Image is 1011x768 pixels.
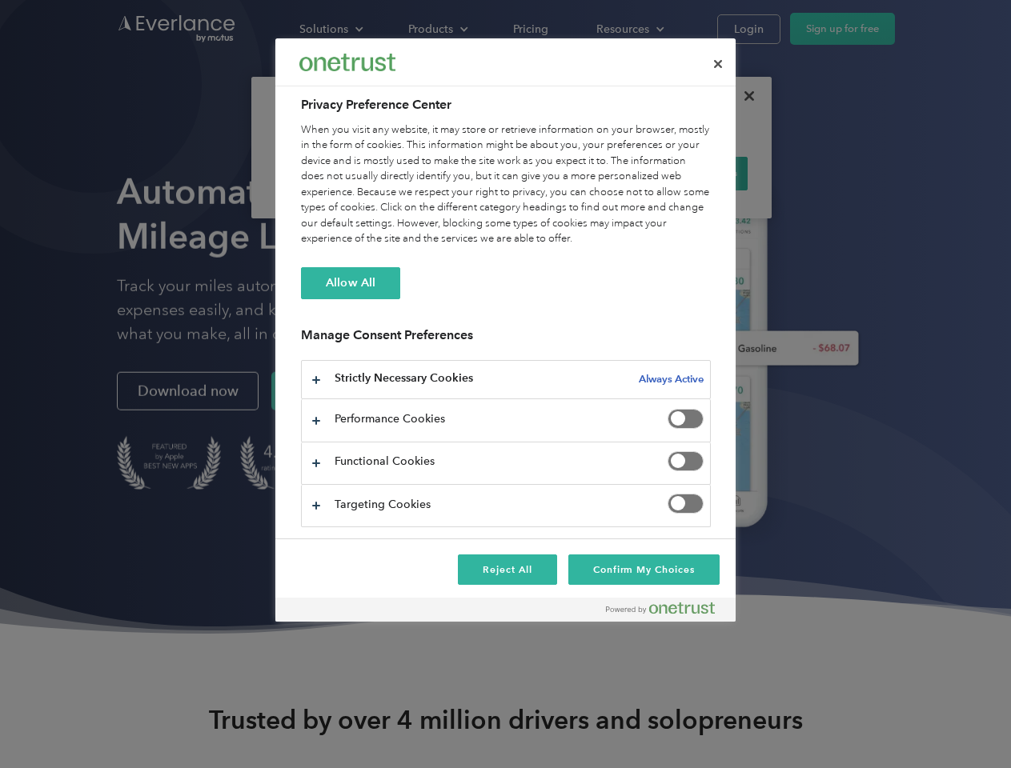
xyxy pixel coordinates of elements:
[568,554,720,585] button: Confirm My Choices
[275,38,736,622] div: Preference center
[606,602,715,614] img: Powered by OneTrust Opens in a new Tab
[606,602,728,622] a: Powered by OneTrust Opens in a new Tab
[299,46,395,78] div: Everlance
[301,122,711,247] div: When you visit any website, it may store or retrieve information on your browser, mostly in the f...
[301,327,711,352] h3: Manage Consent Preferences
[458,554,557,585] button: Reject All
[700,46,736,82] button: Close
[301,95,711,114] h2: Privacy Preference Center
[299,54,395,70] img: Everlance
[275,38,736,622] div: Privacy Preference Center
[301,267,400,299] button: Allow All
